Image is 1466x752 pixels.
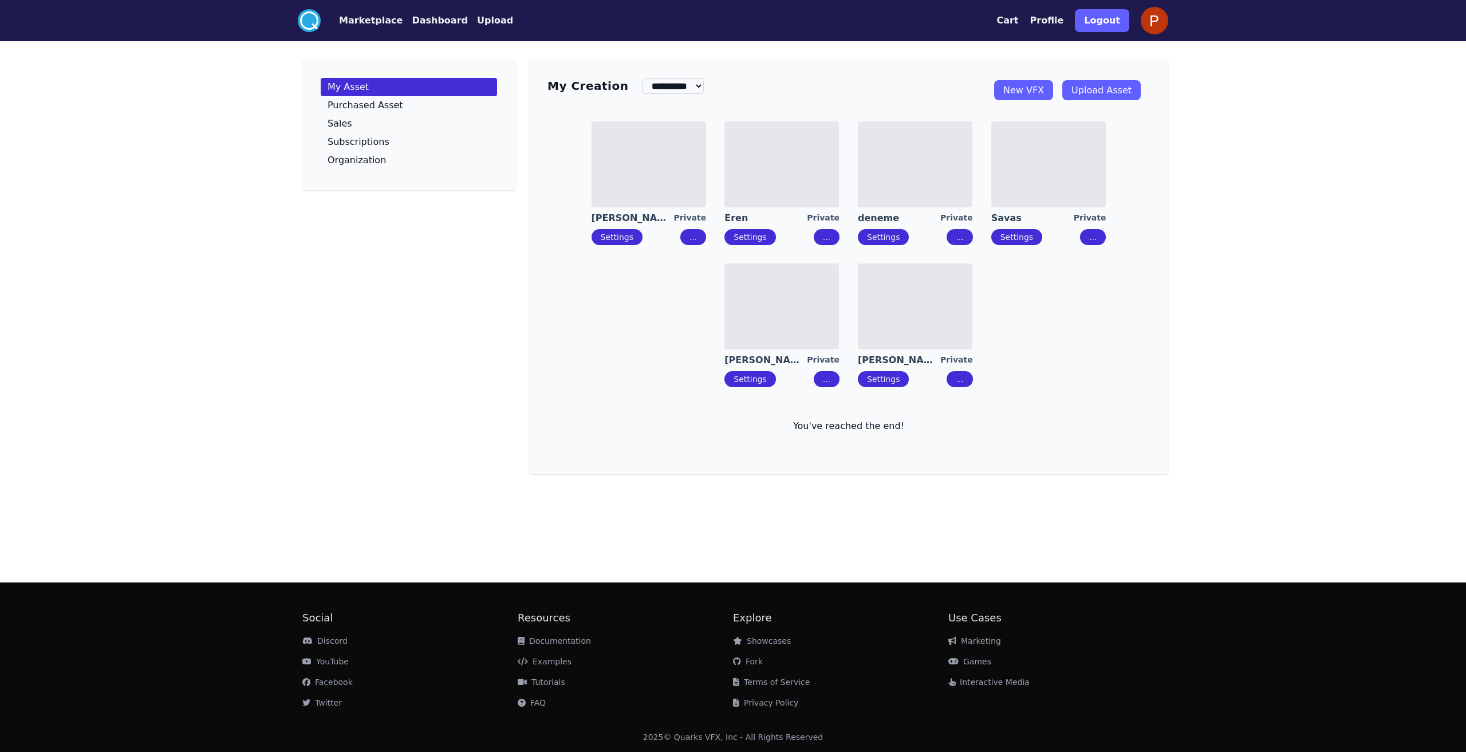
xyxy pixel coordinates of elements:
img: imgAlt [991,121,1106,207]
a: Dashboard [403,14,468,27]
h2: Social [302,610,518,626]
a: Terms of Service [733,678,810,687]
div: Private [1074,212,1106,225]
a: Logout [1075,5,1129,37]
p: Sales [328,119,352,128]
a: Upload Asset [1062,80,1141,100]
img: imgAlt [592,121,706,207]
p: Organization [328,156,386,165]
a: Settings [734,233,766,242]
h2: Resources [518,610,733,626]
div: Private [807,212,840,225]
button: Settings [858,229,909,245]
button: Settings [991,229,1042,245]
a: My Asset [321,78,497,96]
button: Settings [724,229,775,245]
a: Sales [321,115,497,133]
button: ... [680,229,706,245]
a: deneme [858,212,940,225]
a: Discord [302,636,348,645]
button: Upload [477,14,513,27]
a: Privacy Policy [733,698,798,707]
div: Private [940,212,973,225]
button: ... [947,371,972,387]
button: Settings [724,371,775,387]
button: Profile [1030,14,1064,27]
button: Settings [858,371,909,387]
a: Fork [733,657,763,666]
h2: Explore [733,610,948,626]
a: [PERSON_NAME]'s Workshop [592,212,674,225]
a: Settings [867,233,900,242]
h2: Use Cases [948,610,1164,626]
button: ... [814,371,840,387]
p: Subscriptions [328,137,389,147]
button: Marketplace [339,14,403,27]
a: Showcases [733,636,791,645]
a: Purchased Asset [321,96,497,115]
a: Settings [734,375,766,384]
a: Facebook [302,678,353,687]
button: ... [1080,229,1106,245]
button: Cart [996,14,1018,27]
a: Interactive Media [948,678,1030,687]
div: Private [807,354,840,367]
a: Marketplace [321,14,403,27]
a: Settings [867,375,900,384]
div: Private [940,354,973,367]
img: imgAlt [858,263,972,349]
a: New VFX [994,80,1053,100]
a: Examples [518,657,572,666]
a: Upload [468,14,513,27]
a: [PERSON_NAME]-s-tavern-1 [724,354,807,367]
a: Subscriptions [321,133,497,151]
a: Settings [601,233,633,242]
button: Dashboard [412,14,468,27]
button: Logout [1075,9,1129,32]
a: Settings [1000,233,1033,242]
div: 2025 © Quarks VFX, Inc - All Rights Reserved [643,731,823,743]
a: Savas [991,212,1074,225]
img: profile [1141,7,1168,34]
img: imgAlt [724,121,839,207]
h3: My Creation [547,78,628,94]
img: imgAlt [724,263,839,349]
a: Games [948,657,991,666]
a: Twitter [302,698,342,707]
button: Settings [592,229,643,245]
a: Organization [321,151,497,170]
p: Purchased Asset [328,101,403,110]
p: You've reached the end! [547,419,1150,433]
a: Documentation [518,636,591,645]
button: ... [814,229,840,245]
a: [PERSON_NAME]-s-tavern-2 [858,354,940,367]
a: Eren [724,212,807,225]
a: YouTube [302,657,349,666]
img: imgAlt [858,121,972,207]
button: ... [947,229,972,245]
a: Tutorials [518,678,565,687]
a: Marketing [948,636,1001,645]
a: FAQ [518,698,546,707]
p: My Asset [328,82,369,92]
div: Private [674,212,707,225]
